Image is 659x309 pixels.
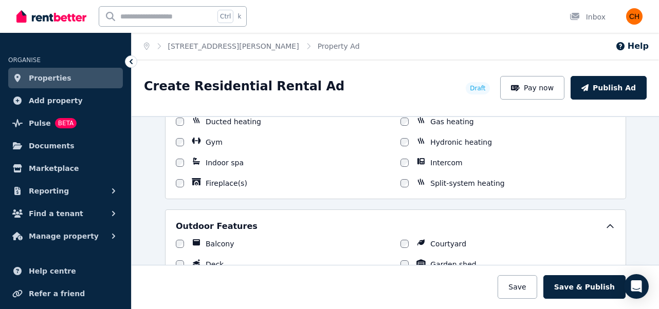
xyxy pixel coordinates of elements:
div: Inbox [570,12,606,22]
img: Chi Cong HO [626,8,643,25]
button: Pay now [500,76,565,100]
a: Property Ad [318,42,360,50]
span: Ctrl [217,10,233,23]
label: Fireplace(s) [206,178,247,188]
span: Documents [29,140,75,152]
a: Add property [8,90,123,111]
a: Marketplace [8,158,123,179]
span: Refer a friend [29,287,85,300]
label: Hydronic heating [430,137,492,147]
a: Refer a friend [8,283,123,304]
div: Open Intercom Messenger [624,274,649,299]
label: Garden shed [430,259,476,269]
span: Add property [29,94,83,107]
span: ORGANISE [8,56,41,64]
button: Reporting [8,181,123,201]
a: Properties [8,68,123,88]
span: Draft [470,84,485,92]
span: Find a tenant [29,207,83,220]
a: Documents [8,136,123,156]
span: Pulse [29,117,51,129]
span: Manage property [29,230,99,242]
label: Intercom [430,158,462,168]
button: Help [615,40,649,52]
label: Courtyard [430,239,466,249]
span: k [237,12,241,21]
button: Save [498,275,537,299]
label: Split-system heating [430,178,504,188]
button: Manage property [8,226,123,246]
h5: Outdoor Features [176,220,258,233]
img: RentBetter [16,9,86,24]
nav: Breadcrumb [132,33,372,60]
button: Publish Ad [571,76,647,100]
label: Indoor spa [206,158,244,168]
label: Balcony [206,239,234,249]
span: Marketplace [29,162,79,175]
span: BETA [55,118,77,128]
button: Find a tenant [8,203,123,224]
label: Deck [206,259,224,269]
h1: Create Residential Rental Ad [144,78,344,94]
span: Help centre [29,265,76,277]
a: Help centre [8,261,123,281]
a: [STREET_ADDRESS][PERSON_NAME] [168,42,299,50]
label: Gym [206,137,223,147]
span: Properties [29,72,71,84]
span: Reporting [29,185,69,197]
label: Gas heating [430,117,473,127]
label: Ducted heating [206,117,261,127]
a: PulseBETA [8,113,123,133]
button: Save & Publish [543,275,626,299]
